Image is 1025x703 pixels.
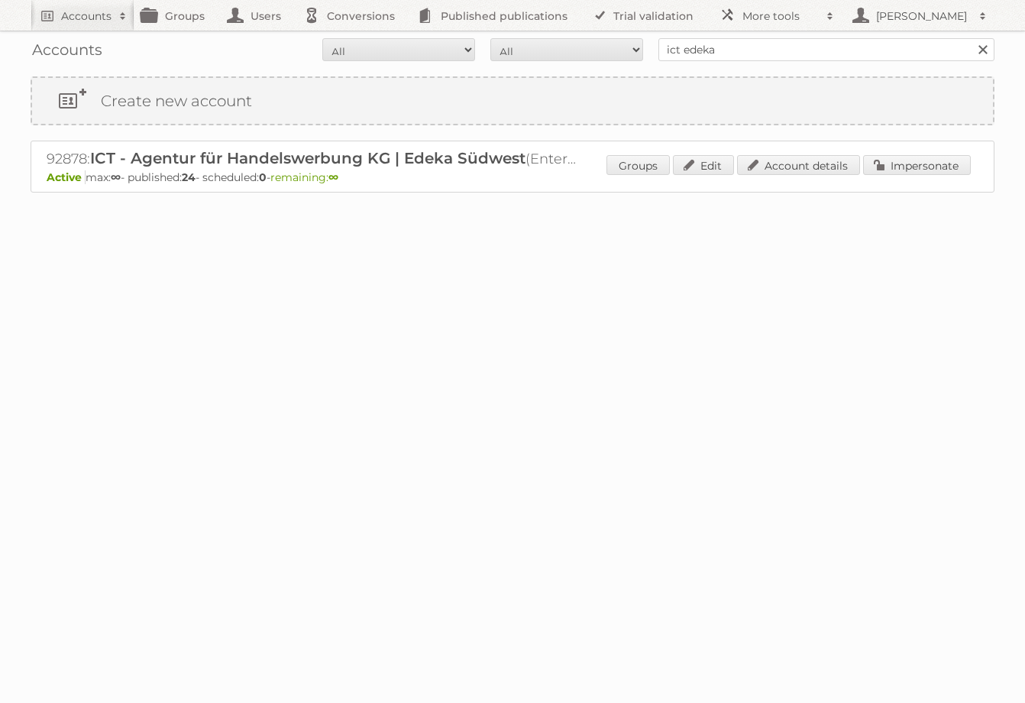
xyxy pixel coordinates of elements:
[606,155,670,175] a: Groups
[737,155,860,175] a: Account details
[863,155,971,175] a: Impersonate
[270,170,338,184] span: remaining:
[32,78,993,124] a: Create new account
[182,170,196,184] strong: 24
[872,8,972,24] h2: [PERSON_NAME]
[47,149,581,169] h2: 92878: (Enterprise ∞) - TRIAL
[328,170,338,184] strong: ∞
[61,8,112,24] h2: Accounts
[47,170,978,184] p: max: - published: - scheduled: -
[742,8,819,24] h2: More tools
[259,170,267,184] strong: 0
[673,155,734,175] a: Edit
[111,170,121,184] strong: ∞
[90,149,525,167] span: ICT - Agentur für Handelswerbung KG | Edeka Südwest
[47,170,86,184] span: Active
